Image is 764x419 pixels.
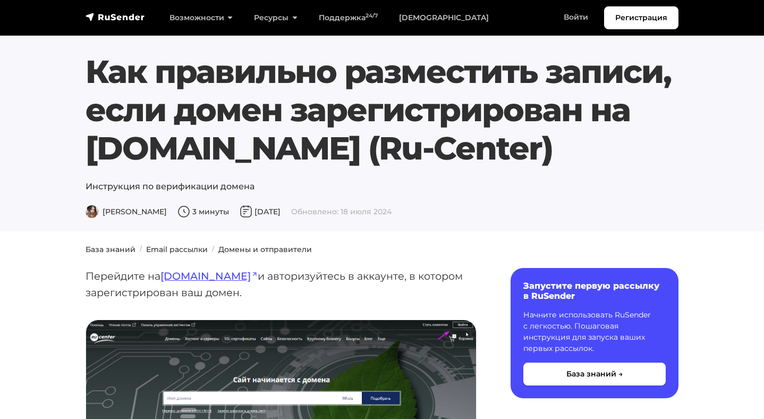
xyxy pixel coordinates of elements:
a: Регистрация [604,6,678,29]
a: Войти [553,6,599,28]
img: Время чтения [177,205,190,218]
sup: 24/7 [366,12,378,19]
h1: Как правильно разместить записи, если домен зарегистрирован на [DOMAIN_NAME] (Ru-Center) [86,53,678,167]
a: Email рассылки [146,245,208,254]
a: [DEMOGRAPHIC_DATA] [388,7,499,29]
a: [DOMAIN_NAME] [160,270,258,282]
a: Запустите первую рассылку в RuSender Начните использовать RuSender с легкостью. Пошаговая инструк... [511,268,678,398]
h6: Запустите первую рассылку в RuSender [523,281,666,301]
p: Перейдите на и авторизуйтесь в аккаунте, в котором зарегистрирован ваш домен. [86,268,477,300]
span: 3 минуты [177,207,229,216]
span: [PERSON_NAME] [86,207,167,216]
img: Дата публикации [240,205,252,218]
a: Поддержка24/7 [308,7,388,29]
p: Инструкция по верификации домена [86,180,678,193]
span: Обновлено: 18 июля 2024 [291,207,392,216]
span: [DATE] [240,207,281,216]
a: База знаний [86,245,135,254]
nav: breadcrumb [79,244,685,255]
a: Домены и отправители [218,245,312,254]
a: Ресурсы [243,7,308,29]
p: Начните использовать RuSender с легкостью. Пошаговая инструкция для запуска ваших первых рассылок. [523,309,666,354]
a: Возможности [159,7,243,29]
button: База знаний → [523,363,666,386]
img: RuSender [86,12,145,22]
